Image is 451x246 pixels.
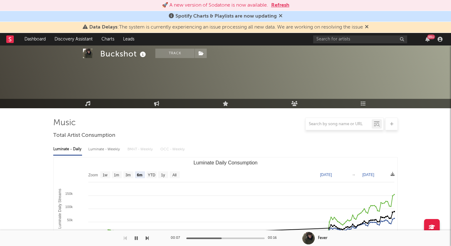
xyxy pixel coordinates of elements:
[88,173,98,177] text: Zoom
[126,173,131,177] text: 3m
[313,35,407,43] input: Search for artists
[162,2,268,9] div: 🚀 A new version of Sodatone is now available.
[279,14,283,19] span: Dismiss
[97,33,119,45] a: Charts
[320,173,332,177] text: [DATE]
[352,173,355,177] text: →
[65,192,73,195] text: 150k
[53,132,115,139] span: Total Artist Consumption
[50,33,97,45] a: Discovery Assistant
[100,49,148,59] div: Buckshot
[171,234,183,242] div: 00:07
[155,49,194,58] button: Track
[161,173,165,177] text: 1y
[103,173,108,177] text: 1w
[427,35,435,39] div: 99 +
[271,2,289,9] button: Refresh
[362,173,374,177] text: [DATE]
[119,33,139,45] a: Leads
[89,25,363,30] span: : The system is currently experiencing an issue processing all new data. We are working on resolv...
[268,234,280,242] div: 00:16
[89,25,117,30] span: Data Delays
[306,122,372,127] input: Search by song name or URL
[148,173,155,177] text: YTD
[172,173,176,177] text: All
[53,144,82,155] div: Luminate - Daily
[65,205,73,209] text: 100k
[194,160,258,165] text: Luminate Daily Consumption
[88,144,121,155] div: Luminate - Weekly
[114,173,119,177] text: 1m
[137,173,142,177] text: 6m
[318,235,328,241] div: Fever
[425,37,430,42] button: 99+
[175,14,277,19] span: Spotify Charts & Playlists are now updating
[20,33,50,45] a: Dashboard
[67,218,73,222] text: 50k
[58,189,62,228] text: Luminate Daily Streams
[365,25,369,30] span: Dismiss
